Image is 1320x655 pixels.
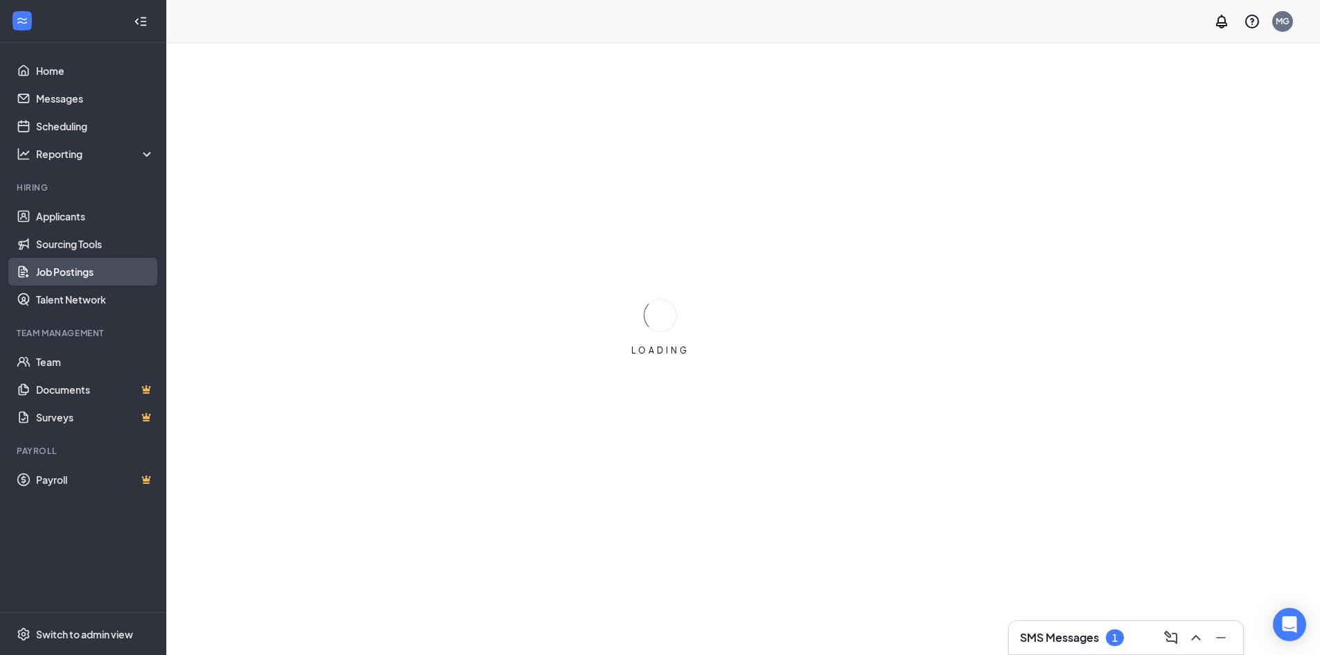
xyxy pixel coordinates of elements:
div: Team Management [17,327,152,339]
svg: Minimize [1213,629,1229,646]
svg: ChevronUp [1188,629,1204,646]
a: Sourcing Tools [36,230,155,258]
h3: SMS Messages [1020,630,1099,645]
a: Job Postings [36,258,155,286]
svg: Analysis [17,147,30,161]
div: MG [1276,15,1290,27]
svg: WorkstreamLogo [15,14,29,28]
a: SurveysCrown [36,403,155,431]
div: Reporting [36,147,155,161]
div: LOADING [626,344,695,356]
svg: Settings [17,627,30,641]
a: PayrollCrown [36,466,155,494]
div: Switch to admin view [36,627,133,641]
div: Payroll [17,445,152,457]
div: 1 [1112,632,1118,644]
a: Home [36,57,155,85]
svg: ComposeMessage [1163,629,1179,646]
a: Team [36,348,155,376]
button: ChevronUp [1185,627,1207,649]
button: ComposeMessage [1160,627,1182,649]
div: Open Intercom Messenger [1273,608,1306,641]
button: Minimize [1210,627,1232,649]
svg: Notifications [1213,13,1230,30]
div: Hiring [17,182,152,193]
a: Talent Network [36,286,155,313]
a: DocumentsCrown [36,376,155,403]
svg: Collapse [134,15,148,28]
a: Messages [36,85,155,112]
a: Scheduling [36,112,155,140]
a: Applicants [36,202,155,230]
svg: QuestionInfo [1244,13,1260,30]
